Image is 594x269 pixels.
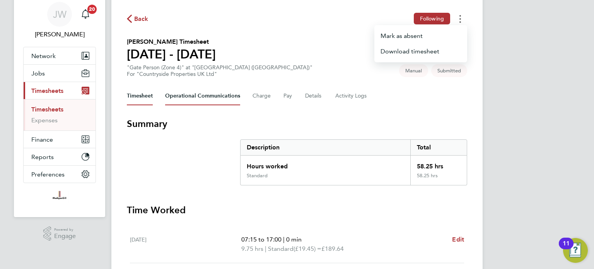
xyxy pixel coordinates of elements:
button: Charge [253,87,271,105]
a: Expenses [31,117,58,124]
span: Finance [31,136,53,143]
img: madigangill-logo-retina.png [51,191,68,203]
span: This timesheet is Submitted. [431,64,467,77]
span: Back [134,14,148,24]
span: 07:15 to 17:00 [241,236,282,243]
span: £189.64 [321,245,344,252]
div: Total [410,140,467,155]
button: Preferences [24,166,96,183]
button: Operational Communications [165,87,240,105]
span: Standard [268,244,294,254]
button: Timesheets [24,82,96,99]
button: Network [24,47,96,64]
span: Jack Williams [23,30,96,39]
button: Activity Logs [335,87,368,105]
div: Description [241,140,410,155]
button: Finance [24,131,96,148]
div: Hours worked [241,156,410,173]
div: Summary [240,139,467,185]
span: Reports [31,153,54,161]
span: This timesheet was manually created. [399,64,428,77]
span: | [265,245,266,252]
span: Preferences [31,171,65,178]
span: Jobs [31,70,45,77]
button: Back [127,14,148,24]
span: JW [53,9,67,19]
span: Network [31,52,56,60]
button: Open Resource Center, 11 new notifications [563,238,588,263]
div: 58.25 hrs [410,173,467,185]
div: "Gate Person (Zone 4)" at "[GEOGRAPHIC_DATA] ([GEOGRAPHIC_DATA])" [127,64,312,77]
span: 9.75 hrs [241,245,263,252]
a: Edit [452,235,464,244]
span: Edit [452,236,464,243]
button: Timesheet [127,87,153,105]
span: Timesheets [31,87,63,94]
a: Timesheets [31,106,63,113]
span: 20 [87,5,97,14]
h3: Summary [127,118,467,130]
button: Pay [283,87,293,105]
a: 20 [78,2,93,27]
button: Reports [24,148,96,165]
div: For "Countryside Properties UK Ltd" [127,71,312,77]
div: 58.25 hrs [410,156,467,173]
span: 0 min [286,236,302,243]
button: Timesheets Menu [453,13,467,25]
div: [DATE] [130,235,241,254]
button: Jobs [24,65,96,82]
h1: [DATE] - [DATE] [127,46,216,62]
span: Following [420,15,444,22]
button: Details [305,87,323,105]
h2: [PERSON_NAME] Timesheet [127,37,216,46]
a: Go to home page [23,191,96,203]
h3: Time Worked [127,204,467,216]
a: Powered byEngage [43,226,76,241]
button: Timesheets Menu [374,28,467,44]
a: JW[PERSON_NAME] [23,2,96,39]
div: Standard [247,173,268,179]
button: Following [414,13,450,24]
div: Timesheets [24,99,96,130]
span: Engage [54,233,76,240]
span: (£19.45) = [294,245,321,252]
div: 11 [563,243,570,254]
span: Powered by [54,226,76,233]
a: Timesheets Menu [374,44,467,59]
span: | [283,236,285,243]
